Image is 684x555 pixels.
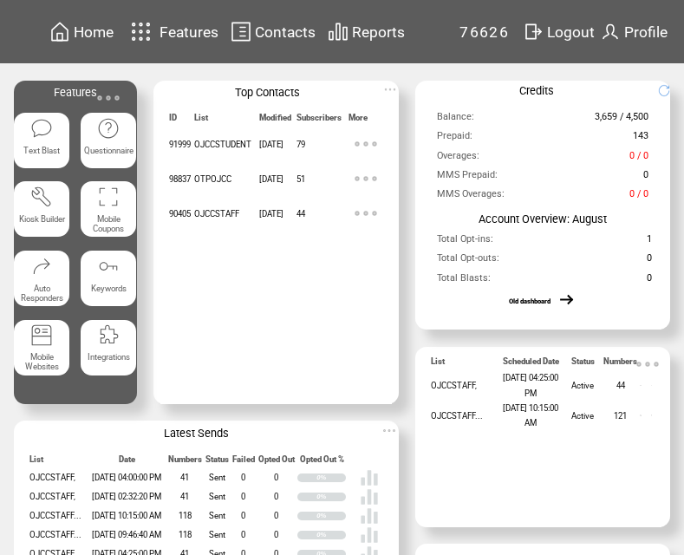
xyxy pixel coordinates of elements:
[74,23,114,41] span: Home
[643,169,648,185] span: 0
[14,320,69,378] a: Mobile Websites
[19,214,65,224] span: Kiosk Builder
[360,506,379,526] img: poll%20-%20white.svg
[274,473,278,482] span: 0
[629,188,648,204] span: 0 / 0
[123,15,221,49] a: Features
[209,492,225,501] span: Sent
[360,468,379,487] img: poll%20-%20white.svg
[231,21,251,42] img: contacts.svg
[614,411,627,421] span: 121
[25,352,59,371] span: Mobile Websites
[274,492,278,501] span: 0
[352,23,405,41] span: Reports
[360,487,379,506] img: poll%20-%20white.svg
[97,117,120,140] img: questionnaire.svg
[23,146,60,155] span: Text Blast
[29,511,81,520] span: OJCCSTAFF...
[437,111,474,127] span: Balance:
[126,17,156,46] img: features.svg
[520,18,597,45] a: Logout
[600,21,621,42] img: profile.svg
[259,174,283,184] span: [DATE]
[169,174,191,184] span: 98837
[47,18,116,45] a: Home
[29,530,81,539] span: OJCCSTAFF...
[180,473,189,482] span: 41
[169,209,191,219] span: 90405
[14,113,69,171] a: Text Blast
[519,84,554,97] span: Credits
[29,473,75,482] span: OJCCSTAFF,
[29,492,75,501] span: OJCCSTAFF,
[437,150,479,166] span: Overages:
[92,511,161,520] span: [DATE] 10:15:00 AM
[658,84,678,97] img: refresh.png
[97,186,120,208] img: coupons.svg
[547,23,595,41] span: Logout
[88,352,130,362] span: Integrations
[437,188,505,204] span: MMS Overages:
[503,403,558,428] span: [DATE] 10:15:00 AM
[571,411,594,421] span: Active
[437,252,499,268] span: Total Opt-outs:
[164,427,229,440] span: Latest Sends
[160,23,218,41] span: Features
[459,23,509,41] span: 76626
[597,18,670,45] a: Profile
[21,284,63,303] span: Auto Responders
[603,356,637,370] span: Numbers
[437,169,498,185] span: MMS Prepaid:
[81,181,136,239] a: Mobile Coupons
[169,140,191,149] span: 91999
[296,209,305,219] span: 44
[571,356,595,370] span: Status
[629,150,648,166] span: 0 / 0
[209,511,225,520] span: Sent
[381,81,399,98] img: ellypsis.svg
[97,323,120,346] img: integrations.svg
[209,530,225,539] span: Sent
[479,212,607,225] span: Account Overview: August
[179,530,192,539] span: 118
[14,251,69,309] a: Auto Responders
[349,196,383,231] img: ellypsis.svg
[523,21,544,42] img: exit.svg
[360,526,379,545] img: poll%20-%20white.svg
[437,272,491,288] span: Total Blasts:
[93,214,124,233] span: Mobile Coupons
[194,140,251,149] span: OJCCSTUDENT
[325,18,407,45] a: Reports
[651,385,653,387] img: edit.svg
[651,415,653,416] img: edit.svg
[92,473,161,482] span: [DATE] 04:00:00 PM
[647,252,652,268] span: 0
[91,284,127,293] span: Keywords
[259,140,283,149] span: [DATE]
[119,454,135,468] span: Date
[647,272,652,288] span: 0
[235,86,300,99] span: Top Contacts
[91,81,126,115] img: ellypsis.svg
[296,113,342,127] span: Subscribers
[97,255,120,277] img: keywords.svg
[30,186,53,208] img: tool%201.svg
[431,411,483,421] span: OJCCSTAFF...
[209,473,225,482] span: Sent
[255,23,316,41] span: Contacts
[647,233,652,249] span: 1
[316,531,346,539] div: 0%
[92,530,161,539] span: [DATE] 09:46:40 AM
[437,233,493,249] span: Total Opt-ins:
[431,356,445,370] span: List
[194,209,239,219] span: OJCCSTAFF
[81,251,136,309] a: Keywords
[616,381,625,390] span: 44
[431,381,477,390] span: OJCCSTAFF,
[194,113,208,127] span: List
[503,356,559,370] span: Scheduled Date
[258,454,295,468] span: Opted Out
[437,130,472,146] span: Prepaid:
[316,473,346,482] div: 0%
[49,21,70,42] img: home.svg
